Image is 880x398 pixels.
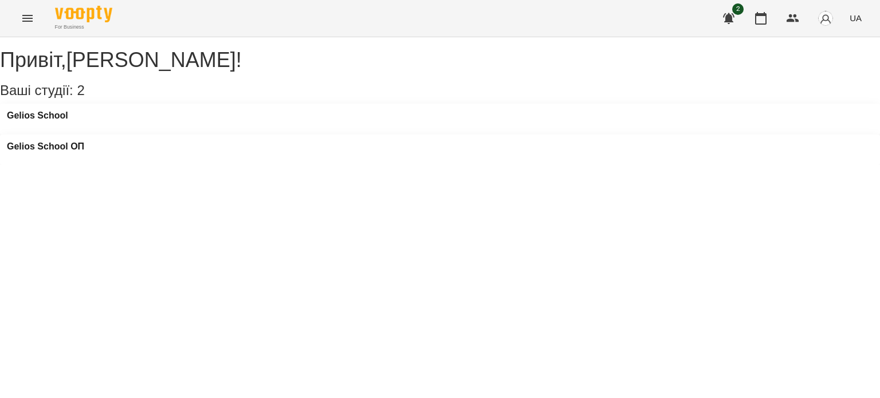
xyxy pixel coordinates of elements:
button: UA [845,7,866,29]
img: Voopty Logo [55,6,112,22]
a: Gelios School [7,111,68,121]
a: Gelios School ОП [7,141,84,152]
span: 2 [77,82,84,98]
span: For Business [55,23,112,31]
img: avatar_s.png [818,10,834,26]
button: Menu [14,5,41,32]
span: UA [850,12,862,24]
span: 2 [732,3,744,15]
